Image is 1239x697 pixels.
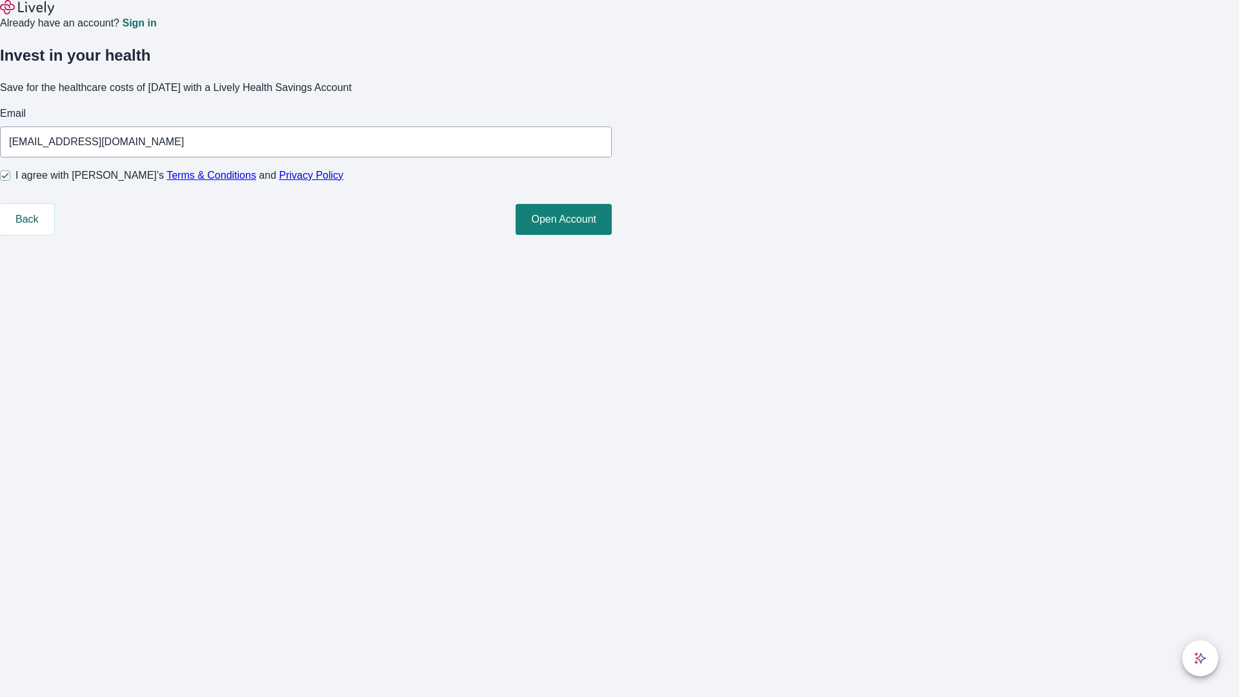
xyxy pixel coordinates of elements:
a: Sign in [122,18,156,28]
button: Open Account [516,204,612,235]
a: Terms & Conditions [166,170,256,181]
button: chat [1182,640,1218,676]
svg: Lively AI Assistant [1194,652,1207,665]
span: I agree with [PERSON_NAME]’s and [15,168,343,183]
a: Privacy Policy [279,170,344,181]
